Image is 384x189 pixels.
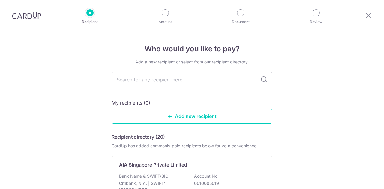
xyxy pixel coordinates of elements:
p: Amount [143,19,187,25]
input: Search for any recipient here [112,72,272,87]
a: Add new recipient [112,109,272,124]
p: Document [218,19,263,25]
div: CardUp has added commonly-paid recipients below for your convenience. [112,143,272,149]
div: Add a new recipient or select from our recipient directory. [112,59,272,65]
p: Recipient [68,19,112,25]
p: AIA Singapore Private Limited [119,161,187,168]
p: Review [294,19,338,25]
iframe: Opens a widget where you can find more information [346,171,378,186]
p: Account No: [194,173,219,179]
p: Bank Name & SWIFT/BIC: [119,173,169,179]
h5: My recipients (0) [112,99,150,106]
p: 0010005019 [194,180,261,186]
h4: Who would you like to pay? [112,43,272,54]
img: CardUp [12,12,41,19]
h5: Recipient directory (20) [112,133,165,140]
